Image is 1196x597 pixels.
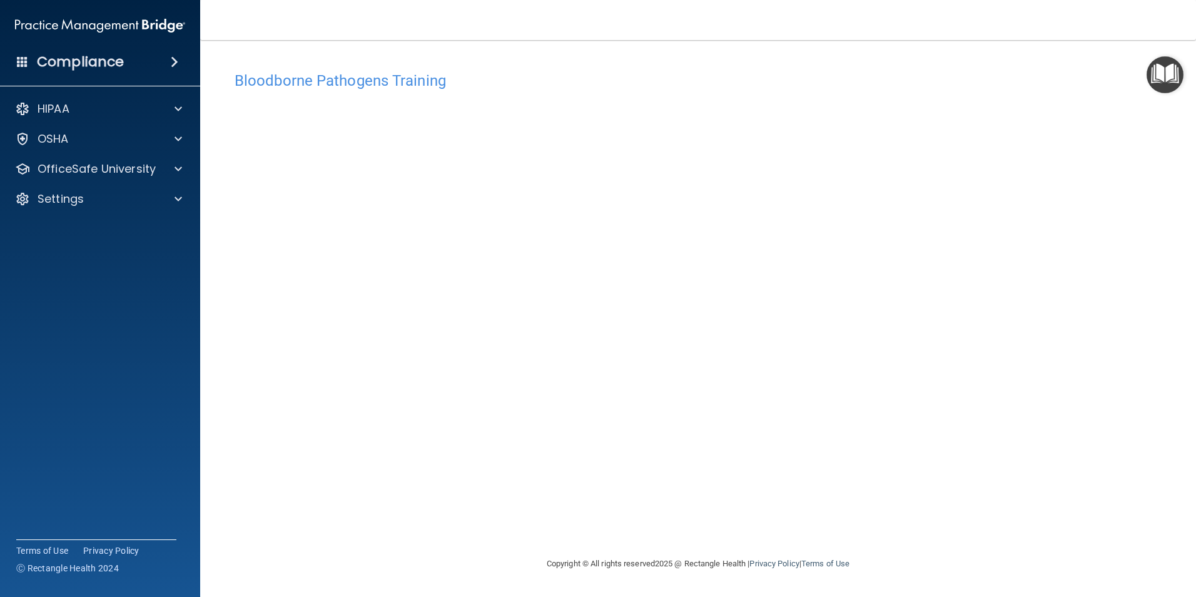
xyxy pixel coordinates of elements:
[15,131,182,146] a: OSHA
[16,562,119,574] span: Ⓒ Rectangle Health 2024
[15,161,182,176] a: OfficeSafe University
[801,559,849,568] a: Terms of Use
[15,191,182,207] a: Settings
[37,53,124,71] h4: Compliance
[38,131,69,146] p: OSHA
[38,161,156,176] p: OfficeSafe University
[235,96,1162,481] iframe: bbp
[235,73,1162,89] h4: Bloodborne Pathogens Training
[470,544,926,584] div: Copyright © All rights reserved 2025 @ Rectangle Health | |
[38,191,84,207] p: Settings
[38,101,69,116] p: HIPAA
[1147,56,1183,93] button: Open Resource Center
[980,508,1181,558] iframe: Drift Widget Chat Controller
[749,559,799,568] a: Privacy Policy
[15,101,182,116] a: HIPAA
[83,544,139,557] a: Privacy Policy
[15,13,185,38] img: PMB logo
[16,544,68,557] a: Terms of Use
